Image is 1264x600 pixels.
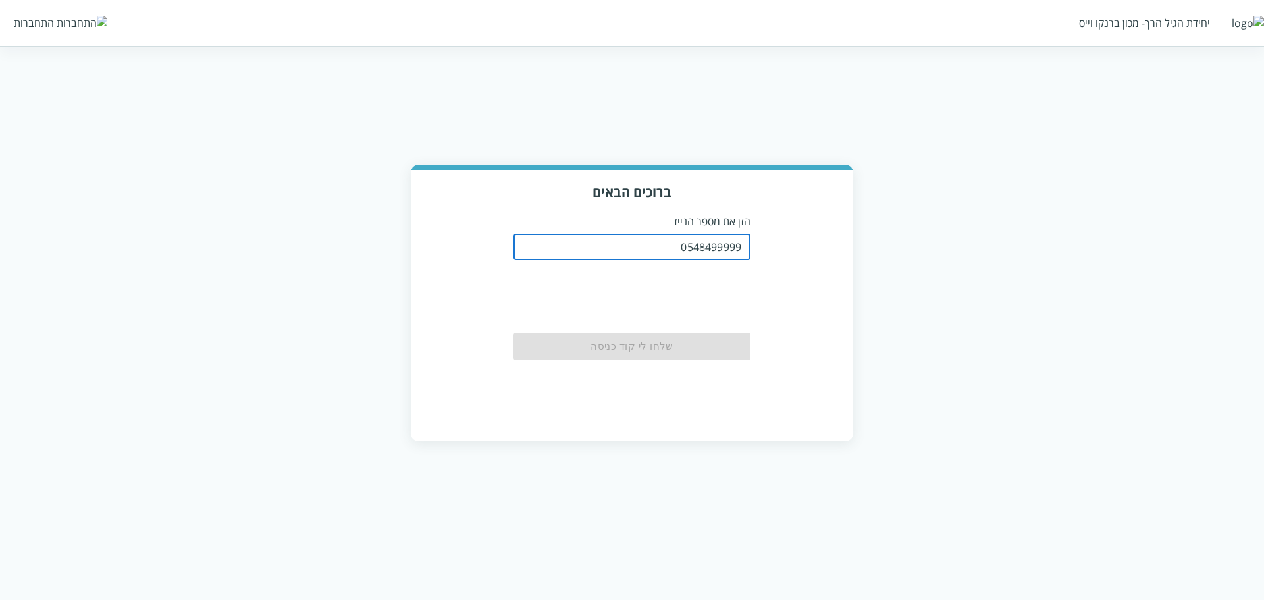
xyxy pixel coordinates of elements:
p: הזן את מספר הנייד [513,214,750,229]
img: התחברות [57,16,107,30]
h3: ברוכים הבאים [424,183,840,201]
img: logo [1232,16,1264,30]
input: טלפון [513,234,750,260]
div: יחידת הגיל הרך- מכון ברנקו וייס [1079,16,1210,30]
iframe: reCAPTCHA [550,268,750,319]
div: התחברות [14,16,54,30]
